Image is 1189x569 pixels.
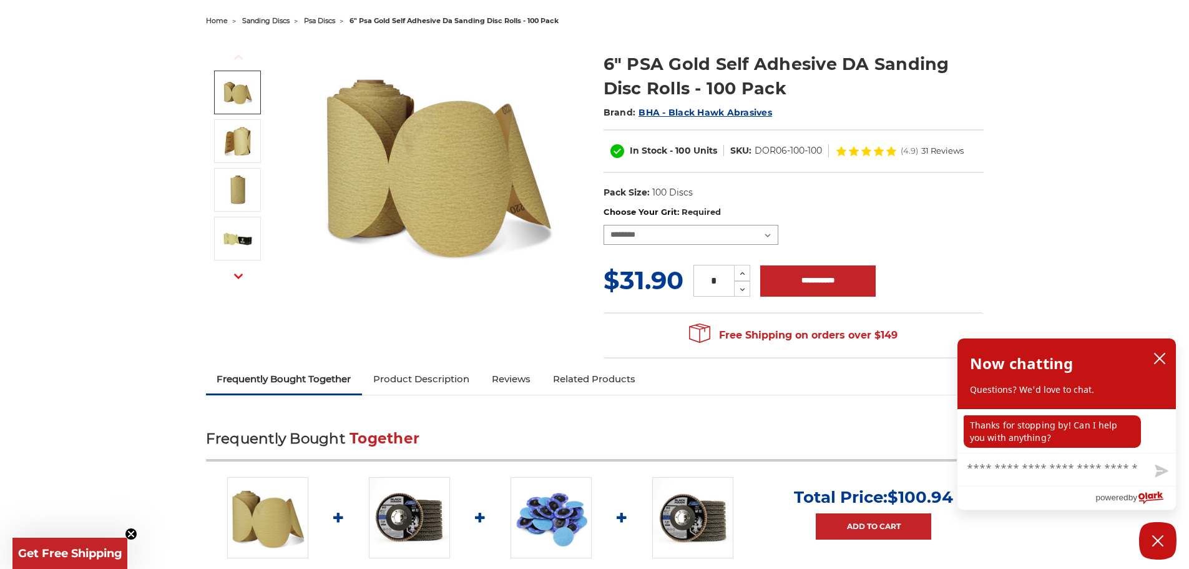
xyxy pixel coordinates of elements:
span: Units [693,145,717,156]
button: Next [223,263,253,290]
div: chat [957,409,1176,453]
p: Questions? We'd love to chat. [970,383,1163,396]
span: $31.90 [604,265,683,295]
div: Get Free ShippingClose teaser [12,538,127,569]
label: Choose Your Grit: [604,206,984,219]
p: Total Price: [794,487,953,507]
span: 100 [675,145,691,156]
div: olark chatbox [957,338,1177,510]
dt: SKU: [730,144,751,157]
h1: 6" PSA Gold Self Adhesive DA Sanding Disc Rolls - 100 Pack [604,52,984,101]
span: $100.94 [888,487,953,507]
img: 6" DA Sanding Discs on a Roll [313,39,562,289]
dd: 100 Discs [652,186,693,199]
img: Black Hawk Abrasives 6" Gold Sticky Back PSA Discs [222,223,253,254]
a: psa discs [304,16,335,25]
span: Get Free Shipping [18,547,122,560]
dd: DOR06-100-100 [755,144,822,157]
button: Previous [223,44,253,71]
span: Free Shipping on orders over $149 [689,323,898,348]
a: Reviews [481,365,542,393]
img: 6" DA Sanding Discs on a Roll [222,77,253,108]
span: 6" psa gold self adhesive da sanding disc rolls - 100 pack [350,16,559,25]
img: 6" Sticky Backed Sanding Discs [222,174,253,205]
span: 31 Reviews [921,147,964,155]
p: Thanks for stopping by! Can I help you with anything? [964,415,1141,448]
a: home [206,16,228,25]
a: sanding discs [242,16,290,25]
a: Powered by Olark [1095,487,1176,510]
span: Brand: [604,107,636,118]
img: 6" DA Sanding Discs on a Roll [227,477,308,558]
span: - [670,145,673,156]
span: Frequently Bought [206,430,345,447]
dt: Pack Size: [604,186,650,199]
img: 6" Roll of Gold PSA Discs [222,126,253,157]
span: powered [1095,490,1128,505]
button: Close teaser [125,528,137,540]
button: Send message [1145,457,1176,486]
a: Related Products [542,365,647,393]
a: BHA - Black Hawk Abrasives [639,107,772,118]
span: Together [350,430,419,447]
button: Close Chatbox [1139,522,1177,560]
h2: Now chatting [970,351,1073,376]
a: Add to Cart [816,513,931,540]
a: Product Description [362,365,481,393]
button: close chatbox [1150,349,1170,368]
span: by [1128,490,1137,505]
small: Required [682,207,721,217]
span: In Stock [630,145,667,156]
a: Frequently Bought Together [206,365,363,393]
span: (4.9) [901,147,918,155]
